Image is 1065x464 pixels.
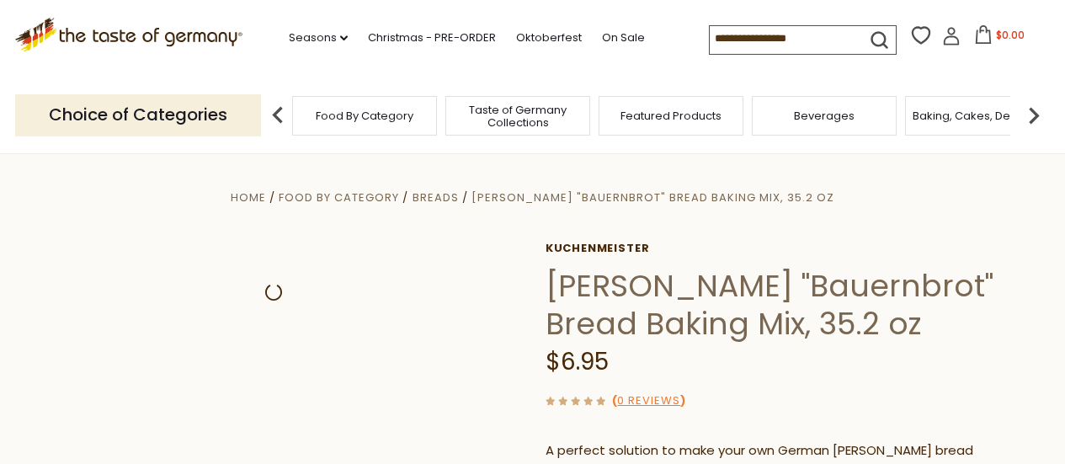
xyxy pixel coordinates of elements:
a: Christmas - PRE-ORDER [368,29,496,47]
a: Breads [413,189,459,205]
a: Baking, Cakes, Desserts [913,109,1043,122]
a: Food By Category [316,109,413,122]
h1: [PERSON_NAME] "Bauernbrot" Bread Baking Mix, 35.2 oz [546,267,1038,343]
img: previous arrow [261,99,295,132]
a: Taste of Germany Collections [450,104,585,129]
span: $0.00 [996,28,1025,42]
a: Food By Category [279,189,399,205]
a: Seasons [289,29,348,47]
span: $6.95 [546,345,609,378]
span: ( ) [612,392,685,408]
button: $0.00 [964,25,1036,51]
a: Beverages [794,109,855,122]
a: Oktoberfest [516,29,582,47]
p: Choice of Categories [15,94,261,136]
img: next arrow [1017,99,1051,132]
a: [PERSON_NAME] "Bauernbrot" Bread Baking Mix, 35.2 oz [471,189,834,205]
a: On Sale [602,29,645,47]
a: Home [231,189,266,205]
a: 0 Reviews [617,392,680,410]
a: Featured Products [620,109,722,122]
a: Kuchenmeister [546,242,1038,255]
